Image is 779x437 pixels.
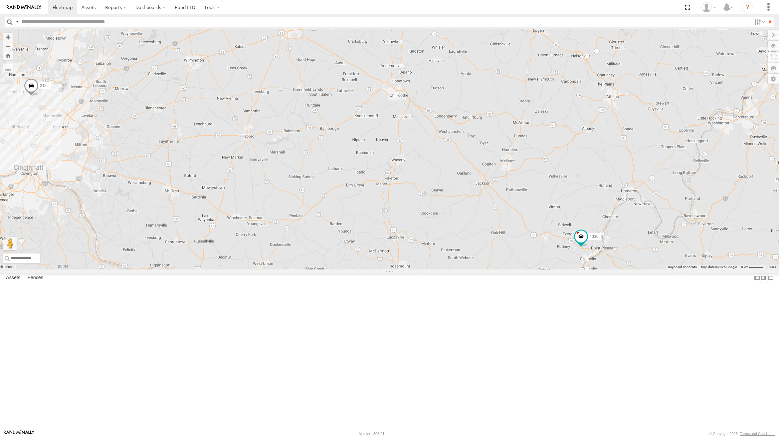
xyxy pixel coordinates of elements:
[760,273,767,282] label: Dock Summary Table to the Right
[741,265,748,269] span: 5 km
[742,2,753,13] i: ?
[3,33,13,42] button: Zoom in
[4,430,34,437] a: Visit our Website
[24,273,47,282] label: Fences
[767,273,774,282] label: Hide Summary Table
[3,237,17,250] button: Drag Pegman onto the map to open Street View
[739,265,766,269] button: Map Scale: 5 km per 42 pixels
[3,42,13,51] button: Zoom out
[709,432,775,436] div: © Copyright 2025 -
[769,266,776,268] a: Terms (opens in new tab)
[740,432,775,436] a: Terms and Conditions
[3,273,24,282] label: Assets
[3,63,13,73] label: Measure
[754,273,760,282] label: Dock Summary Table to the Left
[752,17,766,27] label: Search Filter Options
[3,51,13,60] button: Zoom Home
[40,83,47,88] span: 212
[768,74,779,84] label: Map Settings
[359,432,384,436] div: Version: 308.01
[701,265,737,269] span: Map data ©2025 Google
[589,234,598,239] span: 4036
[14,17,19,27] label: Search Query
[668,265,697,269] button: Keyboard shortcuts
[699,2,718,12] div: Greg Walker
[7,5,41,10] img: rand-logo.svg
